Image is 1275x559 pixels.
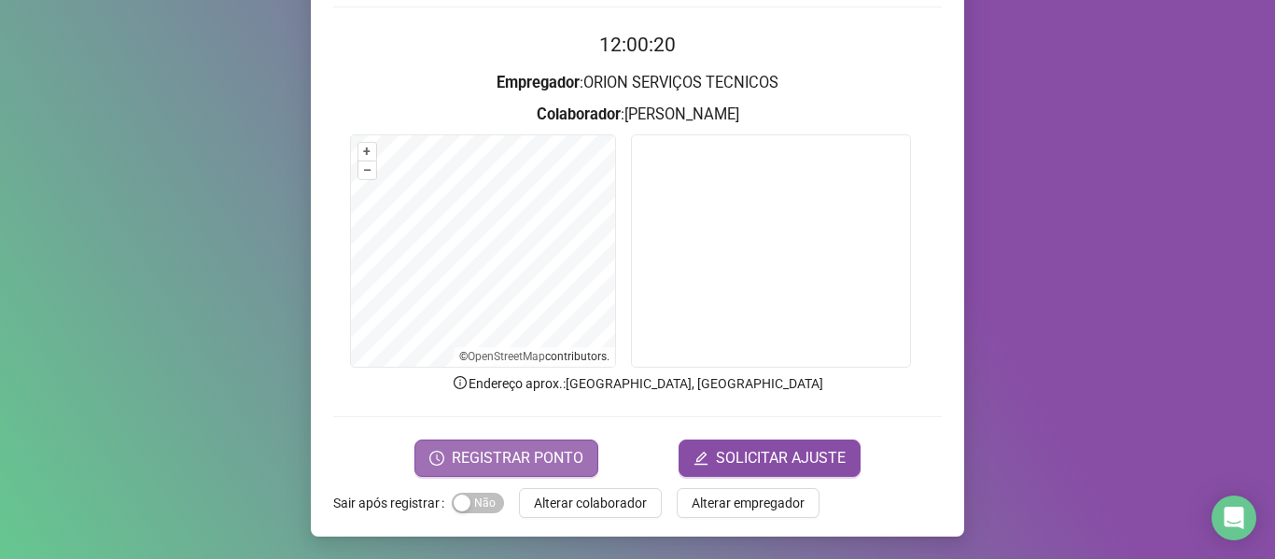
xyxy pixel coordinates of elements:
[599,34,676,56] time: 12:00:20
[452,447,583,469] span: REGISTRAR PONTO
[694,451,708,466] span: edit
[429,451,444,466] span: clock-circle
[333,488,452,518] label: Sair após registrar
[459,350,609,363] li: © contributors.
[468,350,545,363] a: OpenStreetMap
[333,373,942,394] p: Endereço aprox. : [GEOGRAPHIC_DATA], [GEOGRAPHIC_DATA]
[1212,496,1256,540] div: Open Intercom Messenger
[519,488,662,518] button: Alterar colaborador
[333,103,942,127] h3: : [PERSON_NAME]
[716,447,846,469] span: SOLICITAR AJUSTE
[452,374,469,391] span: info-circle
[358,161,376,179] button: –
[534,493,647,513] span: Alterar colaborador
[679,440,861,477] button: editSOLICITAR AJUSTE
[537,105,621,123] strong: Colaborador
[358,143,376,161] button: +
[414,440,598,477] button: REGISTRAR PONTO
[497,74,580,91] strong: Empregador
[677,488,820,518] button: Alterar empregador
[692,493,805,513] span: Alterar empregador
[333,71,942,95] h3: : ORION SERVIÇOS TECNICOS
